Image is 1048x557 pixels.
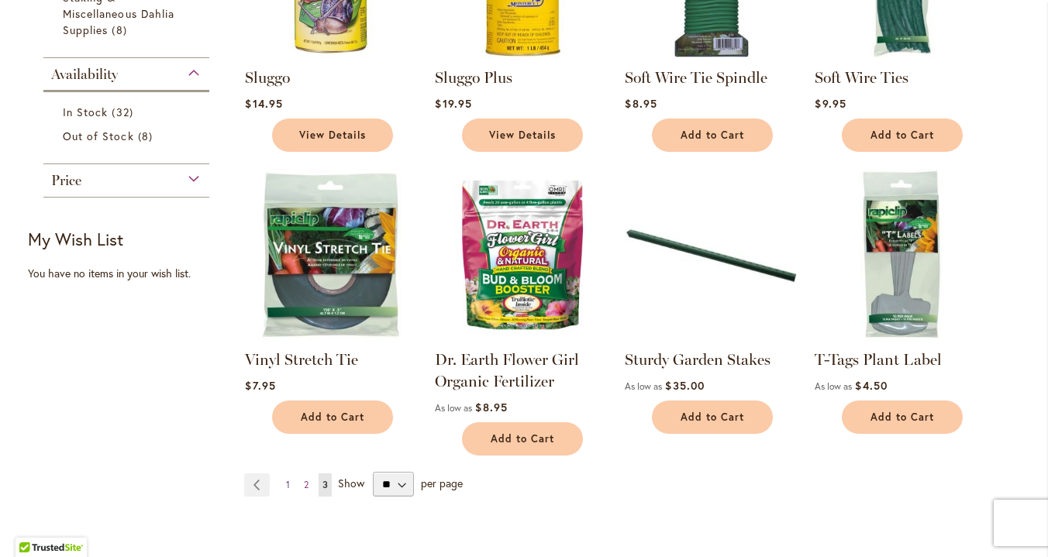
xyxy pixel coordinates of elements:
[272,401,393,434] button: Add to Cart
[842,401,963,434] button: Add to Cart
[815,350,942,369] a: T-Tags Plant Label
[12,502,55,545] iframe: Launch Accessibility Center
[462,422,583,456] button: Add to Cart
[665,378,704,393] span: $35.00
[435,402,472,414] span: As low as
[282,473,294,497] a: 1
[138,128,157,144] span: 8
[322,479,328,490] span: 3
[245,68,290,87] a: Sluggo
[815,68,908,87] a: Soft Wire Ties
[51,172,81,189] span: Price
[815,330,988,345] a: Rapiclip plant label packaging
[489,129,556,142] span: View Details
[435,68,512,87] a: Sluggo Plus
[625,350,770,369] a: Sturdy Garden Stakes
[625,48,798,63] a: Soft Wire Tie Spindle
[842,119,963,152] button: Add to Cart
[245,96,282,111] span: $14.95
[245,330,418,345] a: Vinyl Stretch Tie
[815,48,988,63] a: Soft Wire Ties
[112,104,136,120] span: 32
[299,129,366,142] span: View Details
[435,330,608,345] a: Dr. Earth Flower Girl Organic Fertilizer
[815,96,846,111] span: $9.95
[245,48,418,63] a: Sluggo
[63,129,134,143] span: Out of Stock
[625,68,767,87] a: Soft Wire Tie Spindle
[652,401,773,434] button: Add to Cart
[272,119,393,152] a: View Details
[112,22,130,38] span: 8
[625,330,798,345] a: Sturdy Garden Stakes
[625,380,662,392] span: As low as
[300,473,312,497] a: 2
[28,228,123,250] strong: My Wish List
[870,411,934,424] span: Add to Cart
[681,411,744,424] span: Add to Cart
[435,96,471,111] span: $19.95
[301,411,364,424] span: Add to Cart
[245,169,418,342] img: Vinyl Stretch Tie
[245,378,275,393] span: $7.95
[245,350,358,369] a: Vinyl Stretch Tie
[625,169,798,342] img: Sturdy Garden Stakes
[286,479,290,490] span: 1
[435,48,608,63] a: Sluggo Plus
[462,119,583,152] a: View Details
[28,266,235,281] div: You have no items in your wish list.
[421,476,463,490] span: per page
[475,400,507,414] span: $8.95
[491,432,554,445] span: Add to Cart
[815,169,988,342] img: Rapiclip plant label packaging
[435,350,579,390] a: Dr. Earth Flower Girl Organic Fertilizer
[681,129,744,142] span: Add to Cart
[304,479,309,490] span: 2
[51,66,118,83] span: Availability
[435,169,608,342] img: Dr. Earth Flower Girl Organic Fertilizer
[625,96,657,111] span: $8.95
[63,104,194,120] a: In Stock 32
[870,129,934,142] span: Add to Cart
[855,378,887,393] span: $4.50
[652,119,773,152] button: Add to Cart
[63,128,194,144] a: Out of Stock 8
[815,380,852,392] span: As low as
[63,105,108,119] span: In Stock
[338,476,364,490] span: Show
